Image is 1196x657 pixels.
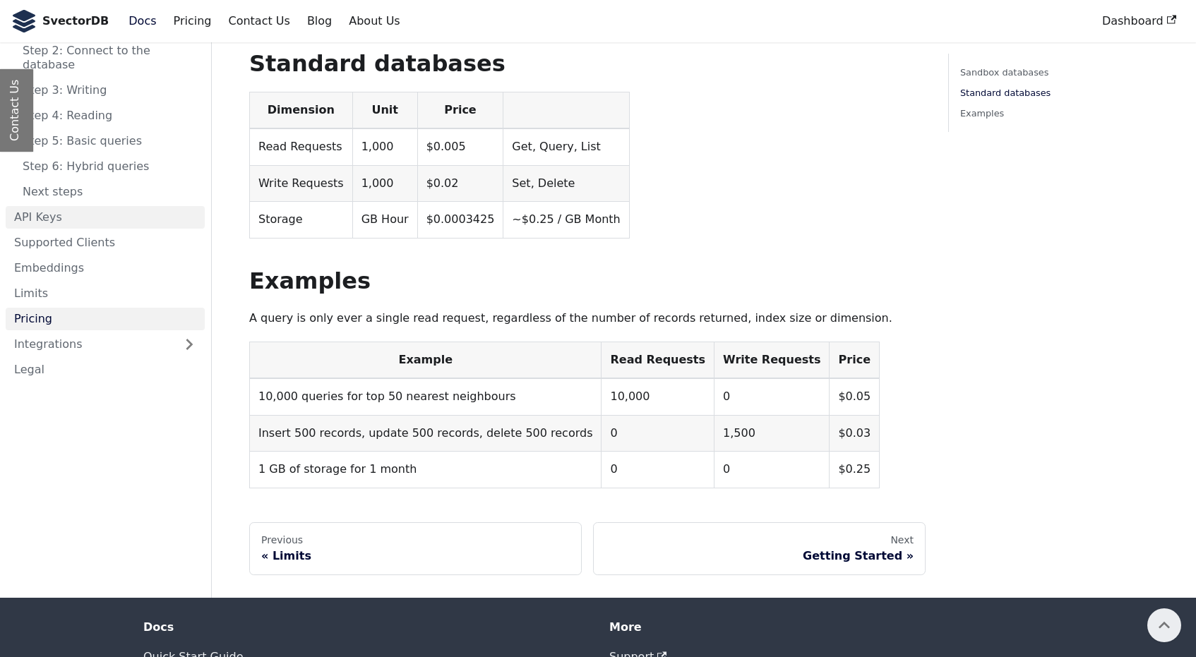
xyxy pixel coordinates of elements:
[143,620,587,634] div: Docs
[417,202,503,238] td: $0.0003425
[120,9,165,33] a: Docs
[220,9,298,33] a: Contact Us
[250,415,602,451] td: Insert 500 records, update 500 records, delete 500 records
[261,549,570,563] div: Limits
[714,415,830,451] td: 1,500
[261,534,570,547] div: Previous
[714,342,830,379] th: Write Requests
[602,452,714,488] td: 0
[605,549,914,563] div: Getting Started
[42,12,109,30] b: SvectorDB
[6,308,205,330] a: Pricing
[417,128,503,165] td: $0.005
[299,9,340,33] a: Blog
[6,333,205,356] a: Integrations
[249,522,582,576] a: PreviousLimits
[6,231,205,254] a: Supported Clients
[249,522,926,576] nav: Docs pages
[1094,9,1185,33] a: Dashboard
[830,378,880,415] td: $0.05
[250,92,353,129] th: Dimension
[503,128,629,165] td: Get, Query, List
[417,92,503,129] th: Price
[605,534,914,547] div: Next
[11,10,109,32] a: SvectorDB LogoSvectorDB
[250,378,602,415] td: 10,000 queries for top 50 nearest neighbours
[14,155,205,178] a: Step 6: Hybrid queries
[249,49,926,78] h2: Standard databases
[593,522,926,576] a: NextGetting Started
[14,79,205,102] a: Step 3: Writing
[609,620,1053,634] div: More
[503,165,629,201] td: Set, Delete
[14,130,205,152] a: Step 5: Basic queries
[250,342,602,379] th: Example
[960,65,1153,80] a: Sandbox databases
[352,202,417,238] td: GB Hour
[830,452,880,488] td: $0.25
[602,415,714,451] td: 0
[14,40,205,76] a: Step 2: Connect to the database
[14,104,205,127] a: Step 4: Reading
[352,165,417,201] td: 1,000
[602,342,714,379] th: Read Requests
[830,342,880,379] th: Price
[11,10,37,32] img: SvectorDB Logo
[340,9,408,33] a: About Us
[352,92,417,129] th: Unit
[250,165,353,201] td: Write Requests
[417,165,503,201] td: $0.02
[714,452,830,488] td: 0
[250,202,353,238] td: Storage
[250,128,353,165] td: Read Requests
[6,282,205,305] a: Limits
[14,181,205,203] a: Next steps
[602,378,714,415] td: 10,000
[6,257,205,279] a: Embeddings
[960,106,1153,121] a: Examples
[249,267,926,295] h2: Examples
[249,309,926,327] p: A query is only ever a single read request, regardless of the number of records returned, index s...
[6,358,205,381] a: Legal
[250,452,602,488] td: 1 GB of storage for 1 month
[6,206,205,229] a: API Keys
[352,128,417,165] td: 1,000
[714,378,830,415] td: 0
[1147,608,1181,642] button: Scroll back to top
[830,415,880,451] td: $0.03
[503,202,629,238] td: ~$0.25 / GB Month
[165,9,220,33] a: Pricing
[960,85,1153,100] a: Standard databases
